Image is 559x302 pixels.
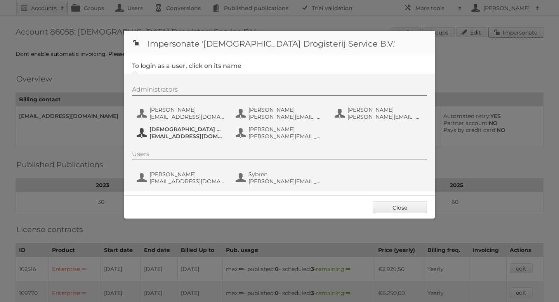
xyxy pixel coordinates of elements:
span: Sybren [248,171,324,178]
button: [PERSON_NAME] [PERSON_NAME][EMAIL_ADDRESS][PERSON_NAME][PERSON_NAME][DOMAIN_NAME] [235,106,326,121]
span: [PERSON_NAME][EMAIL_ADDRESS][PERSON_NAME][DOMAIN_NAME] [347,113,423,120]
a: Close [373,201,427,213]
span: [PERSON_NAME][EMAIL_ADDRESS][DOMAIN_NAME] [248,178,324,185]
span: [EMAIL_ADDRESS][DOMAIN_NAME] [149,133,225,140]
button: [PERSON_NAME] [EMAIL_ADDRESS][DOMAIN_NAME] [136,170,227,186]
span: [PERSON_NAME] [149,171,225,178]
span: [PERSON_NAME][EMAIL_ADDRESS][DOMAIN_NAME] [248,133,324,140]
span: [PERSON_NAME] [248,106,324,113]
div: Users [132,150,427,160]
span: [PERSON_NAME] [149,106,225,113]
button: [PERSON_NAME] [PERSON_NAME][EMAIL_ADDRESS][PERSON_NAME][DOMAIN_NAME] [334,106,425,121]
h1: Impersonate '[DEMOGRAPHIC_DATA] Drogisterij Service B.V.' [124,31,435,54]
button: Sybren [PERSON_NAME][EMAIL_ADDRESS][DOMAIN_NAME] [235,170,326,186]
button: [PERSON_NAME] [PERSON_NAME][EMAIL_ADDRESS][DOMAIN_NAME] [235,125,326,141]
button: [PERSON_NAME] [EMAIL_ADDRESS][DOMAIN_NAME] [136,106,227,121]
span: [EMAIL_ADDRESS][DOMAIN_NAME] [149,113,225,120]
span: [PERSON_NAME] [347,106,423,113]
legend: To login as a user, click on its name [132,62,241,69]
button: [DEMOGRAPHIC_DATA] Drogisterij [EMAIL_ADDRESS][DOMAIN_NAME] [136,125,227,141]
span: [PERSON_NAME] [248,126,324,133]
span: [DEMOGRAPHIC_DATA] Drogisterij [149,126,225,133]
span: [EMAIL_ADDRESS][DOMAIN_NAME] [149,178,225,185]
span: [PERSON_NAME][EMAIL_ADDRESS][PERSON_NAME][PERSON_NAME][DOMAIN_NAME] [248,113,324,120]
div: Administrators [132,86,427,96]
